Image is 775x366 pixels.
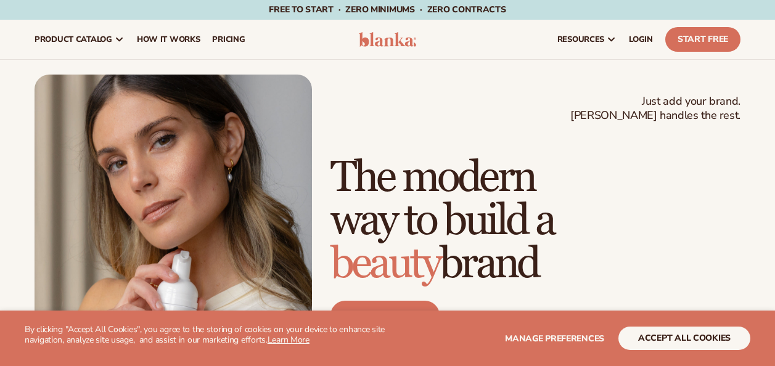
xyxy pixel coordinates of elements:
a: LOGIN [623,20,659,59]
span: pricing [212,35,245,44]
a: Start Free [665,27,740,52]
span: resources [557,35,604,44]
a: How It Works [131,20,207,59]
span: How It Works [137,35,200,44]
span: product catalog [35,35,112,44]
span: LOGIN [629,35,653,44]
a: Learn More [268,334,310,346]
span: Free to start · ZERO minimums · ZERO contracts [269,4,506,15]
p: By clicking "Accept All Cookies", you agree to the storing of cookies on your device to enhance s... [25,325,388,346]
a: pricing [206,20,251,59]
img: logo [359,32,417,47]
button: accept all cookies [618,327,750,350]
a: Start free [330,301,440,330]
a: resources [551,20,623,59]
span: Just add your brand. [PERSON_NAME] handles the rest. [570,94,740,123]
h1: The modern way to build a brand [330,157,740,286]
a: product catalog [28,20,131,59]
span: Manage preferences [505,333,604,344]
span: beauty [330,238,440,290]
button: Manage preferences [505,327,604,350]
